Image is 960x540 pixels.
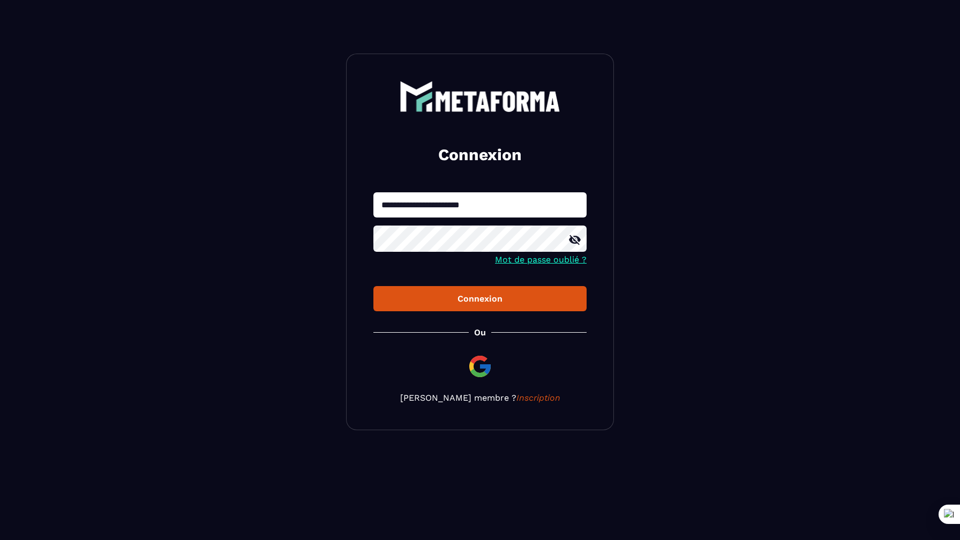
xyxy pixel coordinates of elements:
img: google [467,354,493,379]
img: logo [400,81,560,112]
div: Connexion [382,294,578,304]
p: [PERSON_NAME] membre ? [373,393,587,403]
a: logo [373,81,587,112]
button: Connexion [373,286,587,311]
a: Mot de passe oublié ? [495,254,587,265]
h2: Connexion [386,144,574,166]
p: Ou [474,327,486,337]
a: Inscription [516,393,560,403]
